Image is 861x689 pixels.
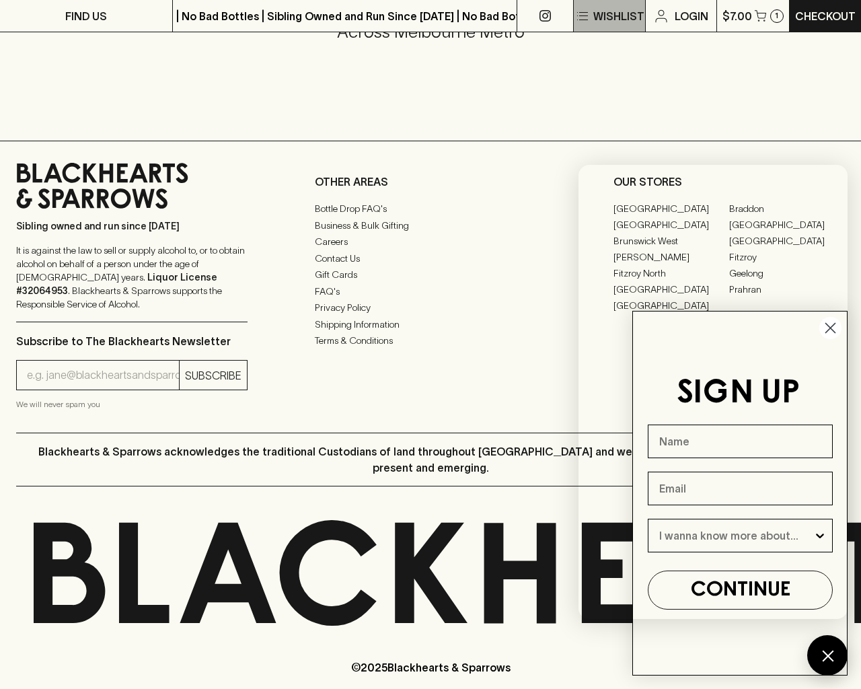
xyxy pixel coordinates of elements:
[16,219,248,233] p: Sibling owned and run since [DATE]
[593,8,644,24] p: Wishlist
[722,8,752,24] p: $7.00
[315,300,546,316] a: Privacy Policy
[315,316,546,332] a: Shipping Information
[315,333,546,349] a: Terms & Conditions
[315,217,546,233] a: Business & Bulk Gifting
[315,267,546,283] a: Gift Cards
[675,8,708,24] p: Login
[27,365,179,386] input: e.g. jane@blackheartsandsparrows.com.au
[775,12,778,20] p: 1
[315,201,546,217] a: Bottle Drop FAQ's
[180,361,247,390] button: SUBSCRIBE
[185,367,241,384] p: SUBSCRIBE
[16,244,248,311] p: It is against the law to sell or supply alcohol to, or to obtain alcohol on behalf of a person un...
[315,283,546,299] a: FAQ's
[16,398,248,411] p: We will never spam you
[795,8,856,24] p: Checkout
[315,250,546,266] a: Contact Us
[315,234,546,250] a: Careers
[315,174,546,190] p: OTHER AREAS
[26,443,835,476] p: Blackhearts & Sparrows acknowledges the traditional Custodians of land throughout [GEOGRAPHIC_DAT...
[65,8,107,24] p: FIND US
[16,333,248,349] p: Subscribe to The Blackhearts Newsletter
